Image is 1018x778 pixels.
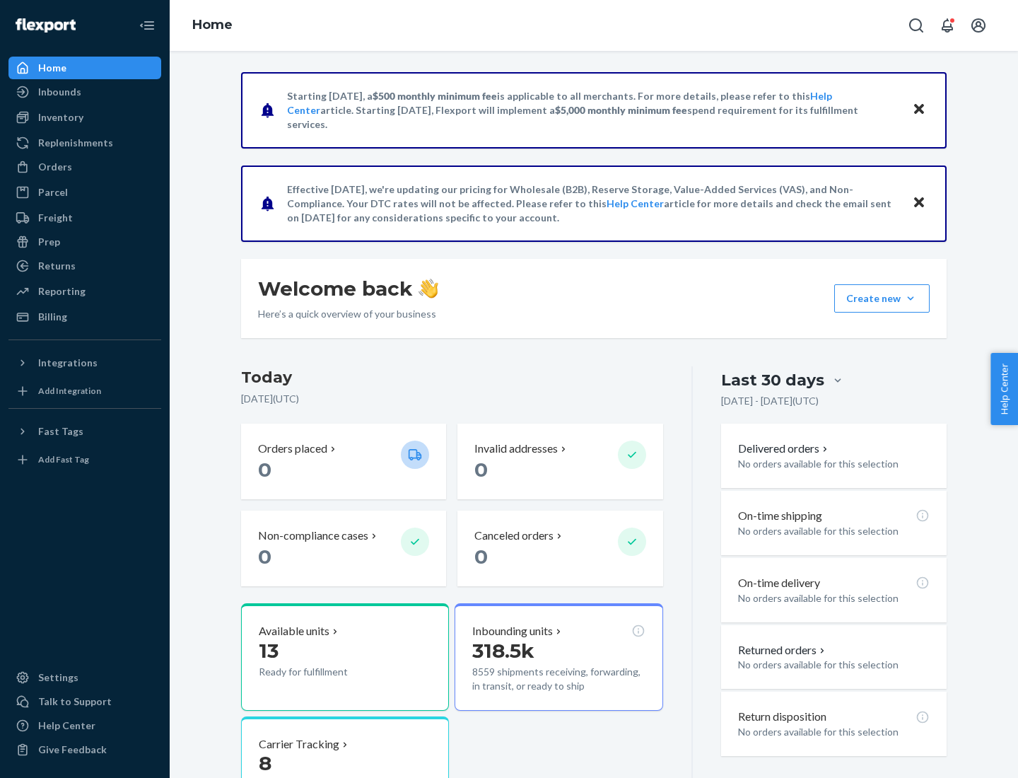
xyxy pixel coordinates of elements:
[8,352,161,374] button: Integrations
[38,235,60,249] div: Prep
[8,306,161,328] a: Billing
[721,369,824,391] div: Last 30 days
[38,356,98,370] div: Integrations
[287,89,899,132] p: Starting [DATE], a is applicable to all merchants. For more details, please refer to this article...
[8,448,161,471] a: Add Fast Tag
[258,441,327,457] p: Orders placed
[472,623,553,639] p: Inbounding units
[474,458,488,482] span: 0
[38,719,95,733] div: Help Center
[8,690,161,713] a: Talk to Support
[455,603,662,711] button: Inbounding units318.5k8559 shipments receiving, forwarding, in transit, or ready to ship
[474,545,488,569] span: 0
[241,511,446,586] button: Non-compliance cases 0
[738,642,828,658] button: Returned orders
[738,658,930,672] p: No orders available for this selection
[472,639,534,663] span: 318.5k
[738,457,930,471] p: No orders available for this selection
[738,591,930,605] p: No orders available for this selection
[738,709,826,725] p: Return disposition
[38,695,112,709] div: Talk to Support
[738,725,930,739] p: No orders available for this selection
[373,90,497,102] span: $500 monthly minimum fee
[38,85,81,99] div: Inbounds
[910,100,928,120] button: Close
[38,110,83,124] div: Inventory
[259,751,271,775] span: 8
[721,394,819,408] p: [DATE] - [DATE] ( UTC )
[241,366,663,389] h3: Today
[38,284,86,298] div: Reporting
[8,280,161,303] a: Reporting
[258,528,368,544] p: Non-compliance cases
[8,255,161,277] a: Returns
[133,11,161,40] button: Close Navigation
[8,132,161,154] a: Replenishments
[474,441,558,457] p: Invalid addresses
[457,424,662,499] button: Invalid addresses 0
[8,666,161,689] a: Settings
[241,392,663,406] p: [DATE] ( UTC )
[902,11,930,40] button: Open Search Box
[474,528,554,544] p: Canceled orders
[16,18,76,33] img: Flexport logo
[259,665,390,679] p: Ready for fulfillment
[258,276,438,301] h1: Welcome back
[38,670,78,685] div: Settings
[8,57,161,79] a: Home
[8,106,161,129] a: Inventory
[910,193,928,214] button: Close
[990,353,1018,425] button: Help Center
[834,284,930,313] button: Create new
[241,603,449,711] button: Available units13Ready for fulfillment
[38,453,89,465] div: Add Fast Tag
[38,424,83,439] div: Fast Tags
[38,211,73,225] div: Freight
[38,310,67,324] div: Billing
[258,545,271,569] span: 0
[457,511,662,586] button: Canceled orders 0
[419,279,438,298] img: hand-wave emoji
[38,259,76,273] div: Returns
[8,714,161,737] a: Help Center
[241,424,446,499] button: Orders placed 0
[964,11,993,40] button: Open account menu
[8,207,161,229] a: Freight
[259,736,339,753] p: Carrier Tracking
[933,11,961,40] button: Open notifications
[8,738,161,761] button: Give Feedback
[8,181,161,204] a: Parcel
[8,81,161,103] a: Inbounds
[738,524,930,538] p: No orders available for this selection
[555,104,687,116] span: $5,000 monthly minimum fee
[258,307,438,321] p: Here’s a quick overview of your business
[38,743,107,757] div: Give Feedback
[8,231,161,253] a: Prep
[38,385,101,397] div: Add Integration
[38,160,72,174] div: Orders
[738,441,831,457] button: Delivered orders
[38,61,66,75] div: Home
[738,575,820,591] p: On-time delivery
[8,380,161,402] a: Add Integration
[192,17,233,33] a: Home
[259,623,329,639] p: Available units
[8,420,161,443] button: Fast Tags
[258,458,271,482] span: 0
[259,639,279,663] span: 13
[38,185,68,199] div: Parcel
[607,197,664,209] a: Help Center
[8,156,161,178] a: Orders
[738,508,822,524] p: On-time shipping
[38,136,113,150] div: Replenishments
[472,665,645,693] p: 8559 shipments receiving, forwarding, in transit, or ready to ship
[181,5,244,46] ol: breadcrumbs
[287,182,899,225] p: Effective [DATE], we're updating our pricing for Wholesale (B2B), Reserve Storage, Value-Added Se...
